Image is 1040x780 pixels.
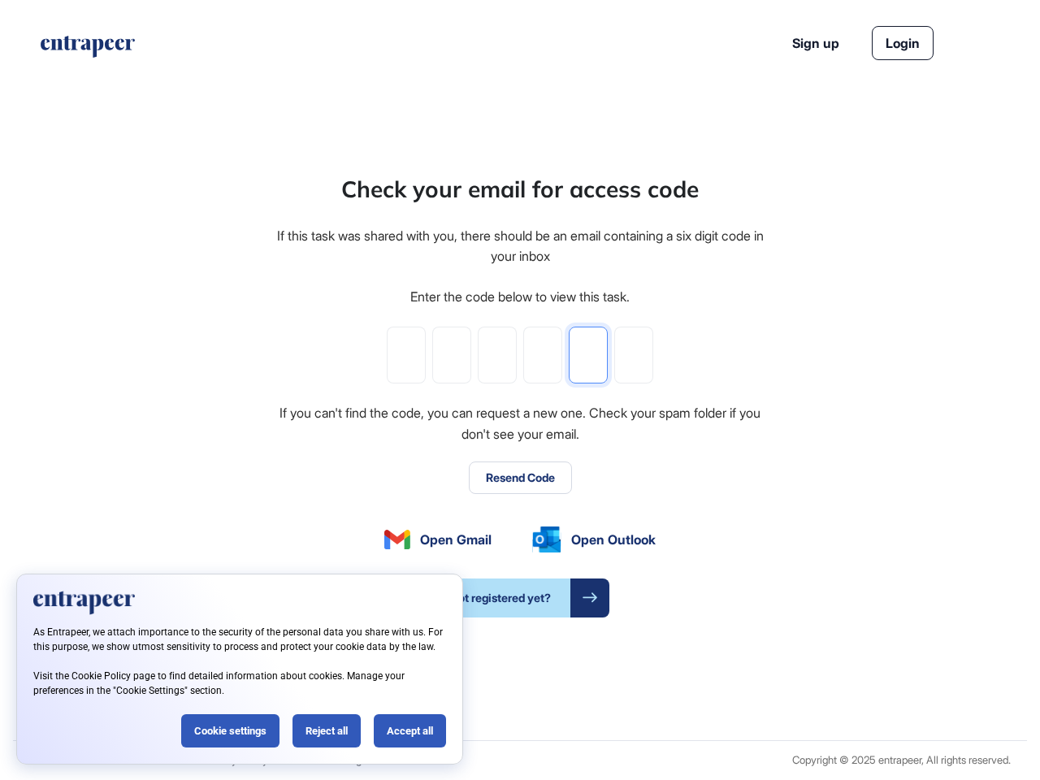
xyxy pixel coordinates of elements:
span: Open Gmail [420,530,492,549]
div: Enter the code below to view this task. [410,287,630,308]
span: Not registered yet? [431,578,570,617]
div: Copyright © 2025 entrapeer, All rights reserved. [792,754,1011,766]
a: entrapeer-logo [39,36,136,63]
a: Sign up [792,33,839,53]
a: Open Outlook [532,526,656,552]
a: Login [872,26,934,60]
a: Not registered yet? [431,578,609,617]
div: If you can't find the code, you can request a new one. Check your spam folder if you don't see yo... [275,403,765,444]
span: Open Outlook [571,530,656,549]
button: Resend Code [469,461,572,494]
div: If this task was shared with you, there should be an email containing a six digit code in your inbox [275,226,765,267]
a: Open Gmail [384,530,492,549]
div: Check your email for access code [341,172,699,206]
